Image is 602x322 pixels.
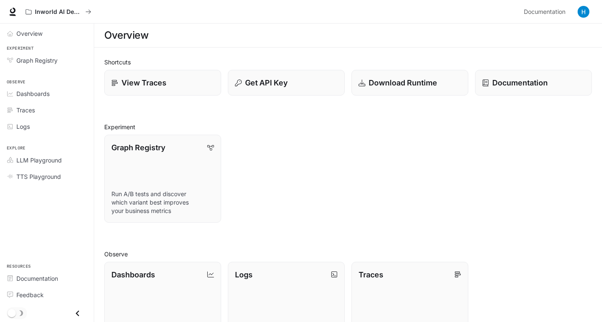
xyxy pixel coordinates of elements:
button: Close drawer [68,305,87,322]
p: Documentation [492,77,548,88]
a: Documentation [520,3,572,20]
a: Dashboards [3,86,90,101]
a: LLM Playground [3,153,90,168]
span: Feedback [16,290,44,299]
p: Logs [235,269,253,280]
h1: Overview [104,27,148,44]
a: Graph Registry [3,53,90,68]
span: Overview [16,29,42,38]
a: Feedback [3,287,90,302]
p: Dashboards [111,269,155,280]
span: Dashboards [16,89,50,98]
span: Documentation [16,274,58,283]
a: TTS Playground [3,169,90,184]
button: Get API Key [228,70,345,96]
a: Download Runtime [351,70,468,96]
a: Logs [3,119,90,134]
p: Download Runtime [369,77,437,88]
a: Graph RegistryRun A/B tests and discover which variant best improves your business metrics [104,135,221,223]
button: User avatar [575,3,592,20]
p: Run A/B tests and discover which variant best improves your business metrics [111,190,214,215]
h2: Observe [104,250,592,258]
a: View Traces [104,70,221,96]
a: Traces [3,103,90,117]
span: Dark mode toggle [8,308,16,317]
a: Documentation [475,70,592,96]
h2: Experiment [104,122,592,131]
p: Graph Registry [111,142,165,153]
button: All workspaces [22,3,95,20]
p: Traces [359,269,383,280]
span: Graph Registry [16,56,58,65]
span: Traces [16,106,35,114]
p: View Traces [121,77,166,88]
span: TTS Playground [16,172,61,181]
span: LLM Playground [16,156,62,165]
p: Inworld AI Demos [35,8,82,16]
h2: Shortcuts [104,58,592,67]
p: Get API Key [245,77,288,88]
img: User avatar [578,6,589,18]
a: Documentation [3,271,90,286]
span: Documentation [524,7,565,17]
span: Logs [16,122,30,131]
a: Overview [3,26,90,41]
